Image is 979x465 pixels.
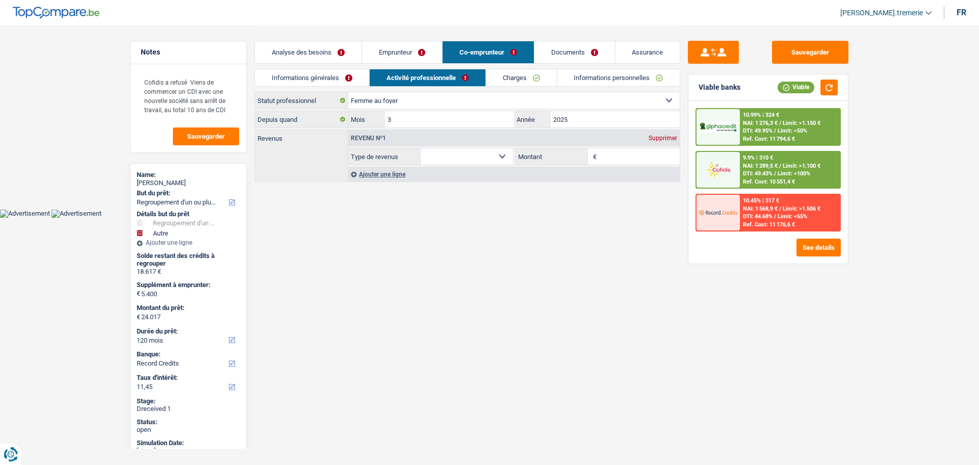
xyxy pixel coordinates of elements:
span: NAI: 1 276,3 € [743,120,778,126]
div: fr [957,8,966,17]
span: NAI: 1 568,9 € [743,205,778,212]
div: 9.9% | 310 € [743,154,773,161]
span: / [779,163,781,169]
div: Ref. Cost: 11 176,6 € [743,221,795,228]
span: € [137,313,140,321]
span: / [774,127,776,134]
div: Dreceived 1 [137,405,240,413]
div: Ajouter une ligne [137,239,240,246]
div: 18.617 € [137,268,240,276]
span: [PERSON_NAME].tremerie [840,9,923,17]
div: [PERSON_NAME] [137,179,240,187]
img: Record Credits [699,203,737,222]
div: Viable [778,82,814,93]
img: TopCompare Logo [13,7,99,19]
div: 10.45% | 317 € [743,197,779,204]
div: Status: [137,418,240,426]
button: Sauvegarder [772,41,848,64]
div: Viable banks [699,83,740,92]
label: But du prêt: [137,189,238,197]
a: Co-emprunteur [443,41,534,63]
a: Documents [534,41,615,63]
button: See details [796,239,841,256]
label: Revenus [255,130,348,142]
label: Type de revenus [348,148,421,165]
span: Limit: <50% [778,127,807,134]
div: open [137,426,240,434]
a: Informations personnelles [557,69,680,86]
span: / [774,213,776,220]
span: DTI: 49.43% [743,170,772,177]
img: Advertisement [51,210,101,218]
span: Limit: <65% [778,213,807,220]
span: Limit: <100% [778,170,810,177]
label: Banque: [137,350,238,358]
label: Durée du prêt: [137,327,238,335]
input: MM [385,111,514,127]
button: Sauvegarder [173,127,239,145]
div: Ref. Cost: 11 794,6 € [743,136,795,142]
a: Activité professionnelle [370,69,485,86]
div: Détails but du prêt [137,210,240,218]
div: Stage: [137,397,240,405]
span: Limit: >1.100 € [783,163,820,169]
span: € [588,148,599,165]
label: Montant du prêt: [137,304,238,312]
h5: Notes [141,48,236,57]
span: / [779,205,781,212]
a: [PERSON_NAME].tremerie [832,5,932,21]
div: Revenu nº1 [348,135,389,141]
div: [DATE] [137,447,240,455]
label: Statut professionnel [255,92,348,109]
div: Solde restant des crédits à regrouper [137,252,240,268]
div: Name: [137,171,240,179]
a: Analyse des besoins [255,41,362,63]
span: Sauvegarder [187,133,225,140]
label: Mois [348,111,384,127]
span: / [779,120,781,126]
img: AlphaCredit [699,121,737,133]
input: AAAA [551,111,680,127]
a: Charges [486,69,557,86]
span: Limit: >1.150 € [783,120,820,126]
label: Montant [516,148,588,165]
label: Supplément à emprunter: [137,281,238,289]
span: DTI: 49.95% [743,127,772,134]
span: DTI: 44.68% [743,213,772,220]
span: Limit: >1.506 € [783,205,820,212]
div: Supprimer [646,135,680,141]
a: Assurance [615,41,680,63]
span: / [774,170,776,177]
label: Depuis quand [255,111,348,127]
div: Ajouter une ligne [348,167,680,182]
label: Taux d'intérêt: [137,374,238,382]
img: Cofidis [699,160,737,179]
div: Ref. Cost: 10 551,4 € [743,178,795,185]
span: NAI: 1 289,5 € [743,163,778,169]
label: Année [514,111,550,127]
span: € [137,290,140,298]
div: Simulation Date: [137,439,240,447]
div: 10.99% | 324 € [743,112,779,118]
a: Emprunteur [362,41,442,63]
a: Informations générales [255,69,369,86]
